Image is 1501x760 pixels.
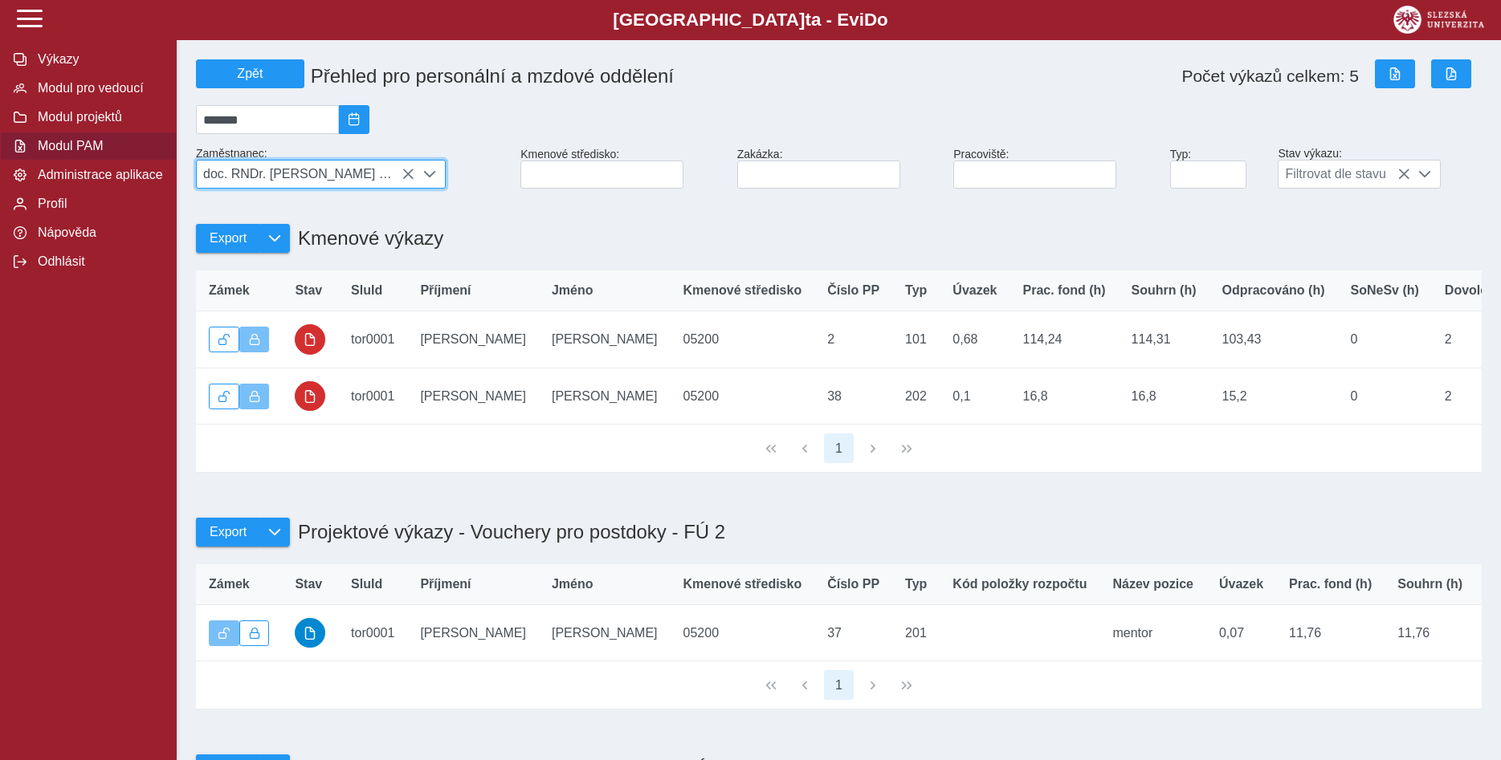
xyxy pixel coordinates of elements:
td: 2 [814,311,892,368]
span: SluId [351,577,382,591]
span: Modul projektů [33,110,163,124]
span: Souhrn (h) [1132,283,1197,298]
span: Administrace aplikace [33,168,163,182]
button: 1 [824,433,855,464]
td: [PERSON_NAME] [407,311,539,368]
span: Odpracováno (h) [1222,283,1324,298]
span: SluId [351,283,382,298]
span: Název pozice [1112,577,1193,591]
span: Zámek [209,577,250,591]
td: 103,43 [1209,311,1337,368]
button: Zpět [196,59,304,88]
button: Export do PDF [1431,59,1471,88]
span: Nápověda [33,226,163,240]
td: 202 [892,368,940,425]
button: Export [196,518,259,547]
td: 0 [1338,311,1432,368]
button: Výkaz je odemčen. [209,620,239,646]
span: Typ [905,577,927,591]
b: [GEOGRAPHIC_DATA] a - Evi [48,10,1453,30]
span: SoNeSv (h) [1351,283,1419,298]
span: Modul PAM [33,139,163,153]
td: 11,76 [1385,604,1475,661]
span: Výkazy [33,52,163,67]
button: Export do Excelu [1375,59,1415,88]
td: 0,1 [940,368,1010,425]
span: Úvazek [1219,577,1263,591]
h1: Kmenové výkazy [290,219,443,258]
span: Filtrovat dle stavu [1279,161,1409,188]
span: Odhlásit [33,254,163,269]
span: Typ [905,283,927,298]
td: 15,2 [1209,368,1337,425]
span: D [864,10,877,30]
span: Kód položky rozpočtu [952,577,1087,591]
span: Úvazek [952,283,997,298]
td: 114,31 [1119,311,1209,368]
button: uzamčeno [295,324,325,355]
button: Výkaz uzamčen. [239,327,270,352]
td: 05200 [671,311,815,368]
span: Počet výkazů celkem: 5 [1181,67,1359,86]
span: Jméno [552,577,593,591]
td: 16,8 [1119,368,1209,425]
td: [PERSON_NAME] [539,311,671,368]
div: Pracoviště: [947,141,1164,195]
td: [PERSON_NAME] [539,604,671,661]
td: 11,76 [1276,604,1385,661]
div: Zaměstnanec: [190,140,514,195]
td: 05200 [671,604,815,661]
span: Číslo PP [827,283,879,298]
span: Příjmení [420,283,471,298]
span: t [805,10,810,30]
button: 1 [824,670,855,701]
td: 38 [814,368,892,425]
button: Export [196,224,259,253]
button: Odemknout výkaz. [209,384,239,409]
td: 201 [892,604,940,661]
div: Stav výkazu: [1271,140,1488,195]
td: [PERSON_NAME] [407,604,539,661]
span: Souhrn (h) [1397,577,1462,591]
td: 05200 [671,368,815,425]
td: 37 [814,604,892,661]
div: Zakázka: [731,141,948,195]
button: Uzamknout lze pouze výkaz, který je podepsán a schválen. [239,620,270,646]
div: Typ: [1164,141,1272,195]
button: Výkaz uzamčen. [239,384,270,409]
td: 16,8 [1010,368,1119,425]
span: Jméno [552,283,593,298]
td: tor0001 [338,604,407,661]
span: Export [210,525,247,539]
h1: Přehled pro personální a mzdové oddělení [304,59,954,94]
td: [PERSON_NAME] [539,368,671,425]
span: Prac. fond (h) [1289,577,1372,591]
span: Příjmení [420,577,471,591]
td: 0,07 [1206,604,1276,661]
span: Číslo PP [827,577,879,591]
button: Odemknout výkaz. [209,327,239,352]
td: [PERSON_NAME] [407,368,539,425]
span: Stav [295,577,322,591]
span: Stav [295,283,322,298]
span: Export [210,231,247,246]
span: Prac. fond (h) [1023,283,1106,298]
span: o [877,10,888,30]
td: tor0001 [338,311,407,368]
span: Profil [33,197,163,211]
span: Kmenové středisko [683,577,802,591]
span: Zámek [209,283,250,298]
h1: Projektové výkazy - Vouchery pro postdoky - FÚ 2 [290,513,725,551]
div: Kmenové středisko: [514,141,731,195]
button: uzamčeno [295,381,325,412]
span: Zpět [203,67,297,81]
button: schváleno [295,618,325,648]
td: 0 [1338,368,1432,425]
td: tor0001 [338,368,407,425]
span: Modul pro vedoucí [33,81,163,96]
span: doc. RNDr. [PERSON_NAME] Ph.D. [197,161,414,188]
td: 101 [892,311,940,368]
img: logo_web_su.png [1393,6,1484,34]
td: 114,24 [1010,311,1119,368]
td: 0,68 [940,311,1010,368]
